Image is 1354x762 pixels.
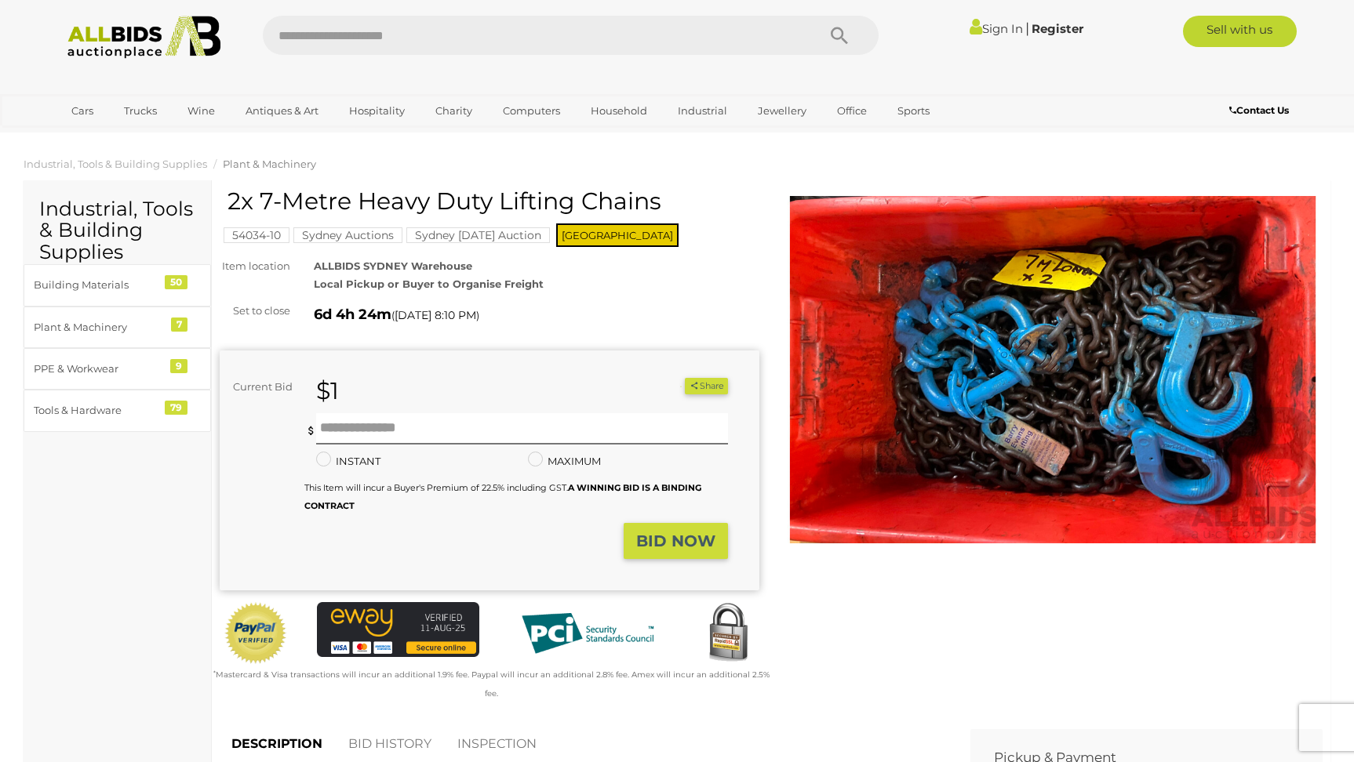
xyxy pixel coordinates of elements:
[24,264,211,306] a: Building Materials 50
[316,376,339,405] strong: $1
[1229,102,1293,119] a: Contact Us
[304,482,701,511] small: This Item will incur a Buyer's Premium of 22.5% including GST.
[208,302,302,320] div: Set to close
[314,306,391,323] strong: 6d 4h 24m
[171,317,187,332] div: 7
[170,359,187,373] div: 9
[1025,20,1029,37] span: |
[223,158,316,170] a: Plant & Machinery
[34,276,163,294] div: Building Materials
[34,401,163,419] div: Tools & Hardware
[224,602,288,665] img: Official PayPal Seal
[314,259,472,272] strong: ALLBIDS SYDNEY Warehouse
[395,308,476,322] span: [DATE] 8:10 PM
[800,16,879,55] button: Search
[208,257,302,275] div: Item location
[165,401,187,415] div: 79
[213,669,770,698] small: Mastercard & Visa transactions will incur an additional 1.9% fee. Paypal will incur an additional...
[235,98,329,124] a: Antiques & Art
[685,378,728,394] button: Share
[1183,16,1297,47] a: Sell with us
[528,452,601,470] label: MAXIMUM
[581,98,657,124] a: Household
[34,318,163,336] div: Plant & Machinery
[509,602,666,665] img: PCI DSS compliant
[887,98,940,124] a: Sports
[425,98,482,124] a: Charity
[61,124,193,150] a: [GEOGRAPHIC_DATA]
[556,223,679,247] span: [GEOGRAPHIC_DATA]
[34,360,163,378] div: PPE & Workwear
[668,98,737,124] a: Industrial
[293,227,402,243] mark: Sydney Auctions
[316,452,380,470] label: INSTANT
[24,390,211,431] a: Tools & Hardware 79
[220,378,304,396] div: Current Bid
[24,158,207,170] a: Industrial, Tools & Building Supplies
[224,227,289,243] mark: 54034-10
[227,188,755,214] h1: 2x 7-Metre Heavy Duty Lifting Chains
[59,16,229,59] img: Allbids.com.au
[61,98,104,124] a: Cars
[224,229,289,241] a: 54034-10
[697,602,759,665] img: Secured by Rapid SSL
[391,309,479,321] span: ( )
[177,98,225,124] a: Wine
[314,278,544,290] strong: Local Pickup or Buyer to Organise Freight
[827,98,877,124] a: Office
[493,98,570,124] a: Computers
[293,229,402,241] a: Sydney Auctions
[636,532,715,550] strong: BID NOW
[406,227,550,243] mark: Sydney [DATE] Auction
[667,379,682,394] li: Watch this item
[24,307,211,348] a: Plant & Machinery 7
[624,523,728,560] button: BID NOW
[406,229,550,241] a: Sydney [DATE] Auction
[783,196,1323,543] img: 2x 7-Metre Heavy Duty Lifting Chains
[165,275,187,289] div: 50
[970,21,1023,36] a: Sign In
[339,98,415,124] a: Hospitality
[317,602,480,656] img: eWAY Payment Gateway
[748,98,817,124] a: Jewellery
[1032,21,1083,36] a: Register
[39,198,195,263] h2: Industrial, Tools & Building Supplies
[1229,104,1289,116] b: Contact Us
[24,348,211,390] a: PPE & Workwear 9
[114,98,167,124] a: Trucks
